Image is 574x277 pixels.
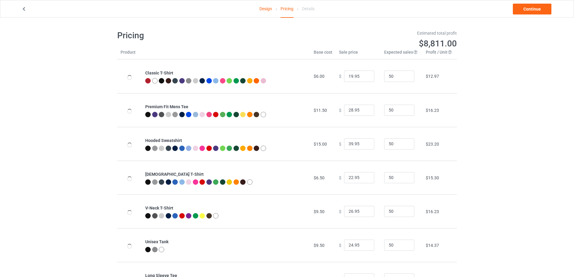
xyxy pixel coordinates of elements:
span: $ [339,175,341,180]
span: $6.50 [314,175,325,180]
th: Base cost [310,49,336,59]
span: $15.30 [426,175,439,180]
b: [DEMOGRAPHIC_DATA] T-Shirt [145,172,204,177]
span: $ [339,74,341,79]
th: Profit / Unit [422,49,457,59]
th: Product [117,49,142,59]
span: $ [339,209,341,214]
div: Pricing [281,0,293,18]
span: $16.23 [426,209,439,214]
img: heather_texture.png [152,247,158,252]
b: Unisex Tank [145,239,168,244]
span: $14.37 [426,243,439,248]
span: $11.50 [314,108,327,113]
a: Continue [513,4,551,14]
span: $9.50 [314,209,325,214]
h1: Pricing [117,30,283,41]
div: Estimated total profit [291,30,457,36]
span: $23.20 [426,142,439,146]
span: $ [339,141,341,146]
th: Sale price [336,49,381,59]
div: Details [302,0,315,17]
img: heather_texture.png [172,112,178,117]
span: $6.00 [314,74,325,79]
a: Design [259,0,272,17]
span: $16.23 [426,108,439,113]
span: $15.00 [314,142,327,146]
span: $ [339,243,341,247]
b: Premium Fit Mens Tee [145,104,188,109]
span: $9.50 [314,243,325,248]
b: Hooded Sweatshirt [145,138,182,143]
b: V-Neck T-Shirt [145,206,173,210]
span: $ [339,108,341,112]
img: heather_texture.png [186,78,191,83]
span: $12.97 [426,74,439,79]
span: $8,811.00 [419,39,457,49]
th: Expected sales [381,49,422,59]
b: Classic T-Shirt [145,71,173,75]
